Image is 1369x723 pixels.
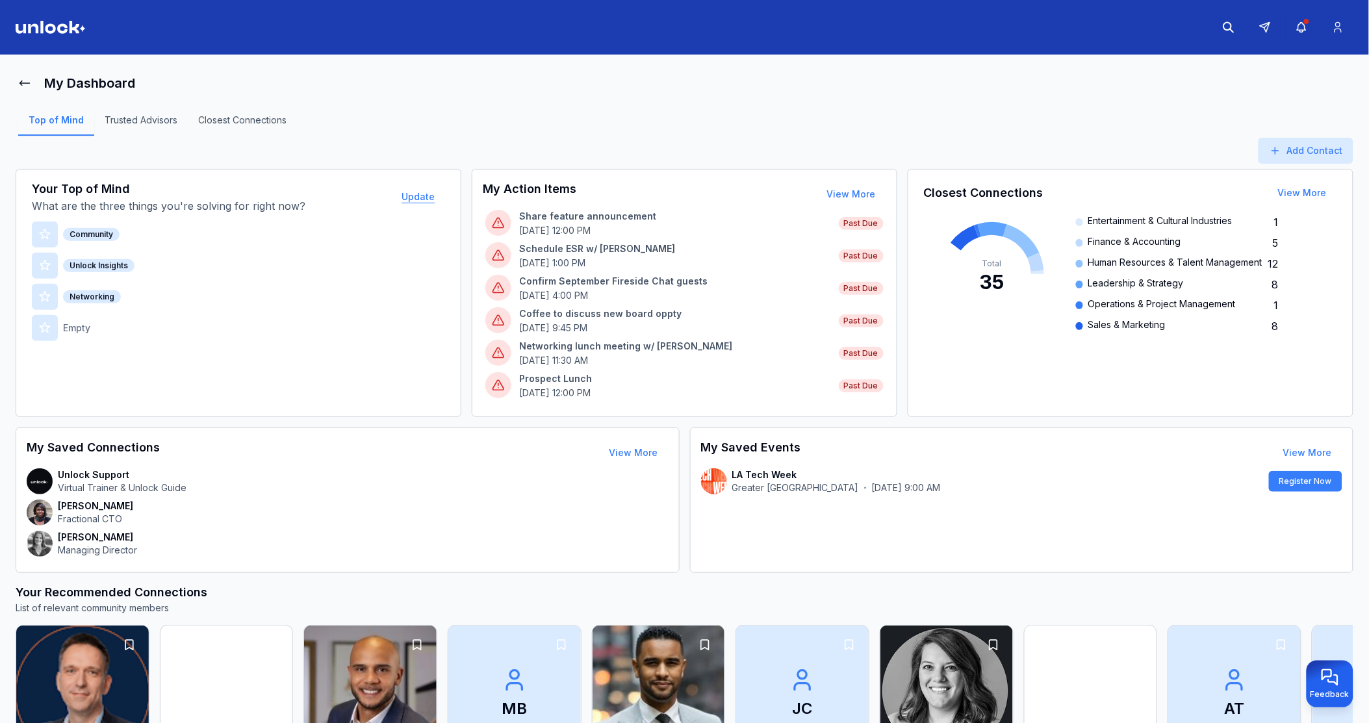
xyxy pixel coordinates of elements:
[1269,471,1342,492] button: Register Now
[1088,235,1181,251] span: Finance & Accounting
[1307,661,1353,707] button: Provide feedback
[44,74,135,92] h1: My Dashboard
[1268,256,1279,272] span: 12
[1274,214,1279,230] span: 1
[924,184,1043,202] h3: Closest Connections
[1225,698,1245,719] p: AT
[1088,318,1166,334] span: Sales & Marketing
[519,340,830,353] p: Networking lunch meeting w/ [PERSON_NAME]
[519,257,830,270] p: [DATE] 1:00 PM
[793,698,813,719] p: JC
[732,481,859,494] p: Greater [GEOGRAPHIC_DATA]
[839,217,884,230] span: Past Due
[817,181,886,207] button: View More
[483,180,576,209] h3: My Action Items
[27,531,53,557] img: contact-avatar
[519,387,830,400] p: [DATE] 12:00 PM
[839,379,884,392] span: Past Due
[27,468,53,494] img: contact-avatar
[58,544,137,557] p: Managing Director
[980,270,1004,294] tspan: 35
[519,224,830,237] p: [DATE] 12:00 PM
[519,322,830,335] p: [DATE] 9:45 PM
[519,354,830,367] p: [DATE] 11:30 AM
[872,481,941,494] p: [DATE] 9:00 AM
[58,531,137,544] p: [PERSON_NAME]
[63,228,120,241] div: Community
[1274,298,1279,313] span: 1
[63,259,134,272] div: Unlock Insights
[1273,440,1342,466] button: View More
[32,180,389,198] h3: Your Top of Mind
[519,289,830,302] p: [DATE] 4:00 PM
[1088,256,1262,272] span: Human Resources & Talent Management
[58,513,133,526] p: Fractional CTO
[839,347,884,360] span: Past Due
[1088,298,1236,313] span: Operations & Project Management
[1259,138,1353,164] button: Add Contact
[58,500,133,513] p: [PERSON_NAME]
[16,21,86,34] img: Logo
[16,602,1353,615] p: List of relevant community members
[63,290,121,303] div: Networking
[599,440,669,466] button: View More
[701,438,801,467] h3: My Saved Events
[1268,180,1337,206] button: View More
[1283,447,1332,458] a: View More
[839,249,884,262] span: Past Due
[1273,235,1279,251] span: 5
[519,372,830,385] p: Prospect Lunch
[1311,689,1350,700] span: Feedback
[18,114,94,136] a: Top of Mind
[58,481,186,494] p: Virtual Trainer & Unlock Guide
[94,114,188,136] a: Trusted Advisors
[32,198,389,214] p: What are the three things you're solving for right now?
[1272,318,1279,334] span: 8
[188,114,297,136] a: Closest Connections
[63,322,90,335] p: Empty
[982,259,1002,268] tspan: Total
[839,282,884,295] span: Past Due
[16,583,1353,602] h3: Your Recommended Connections
[391,184,445,210] button: Update
[701,468,727,494] img: contact-avatar
[58,468,186,481] p: Unlock Support
[732,468,1264,481] p: LA Tech Week
[27,438,160,467] h3: My Saved Connections
[1272,277,1279,292] span: 8
[519,210,830,223] p: Share feature announcement
[502,698,527,719] p: MB
[519,242,830,255] p: Schedule ESR w/ [PERSON_NAME]
[519,275,830,288] p: Confirm September Fireside Chat guests
[519,307,830,320] p: Coffee to discuss new board oppty
[1088,277,1184,292] span: Leadership & Strategy
[1088,214,1233,230] span: Entertainment & Cultural Industries
[27,500,53,526] img: contact-avatar
[839,314,884,327] span: Past Due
